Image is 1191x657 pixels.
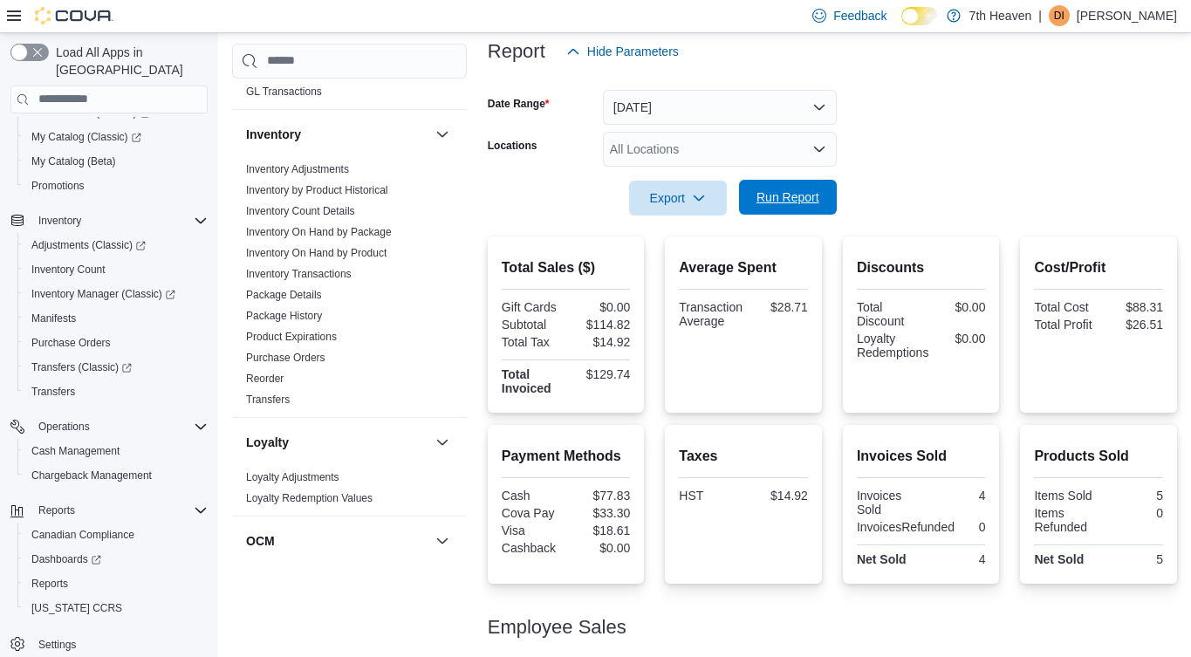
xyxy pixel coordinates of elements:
span: Package History [246,309,322,323]
div: $77.83 [570,489,631,503]
a: Package History [246,310,322,322]
span: Inventory On Hand by Product [246,246,387,260]
button: Inventory [246,126,428,143]
img: Cova [35,7,113,24]
div: Cashback [502,541,563,555]
div: InvoicesRefunded [857,520,955,534]
span: Reorder [246,372,284,386]
label: Date Range [488,97,550,111]
a: Adjustments (Classic) [17,233,215,257]
span: My Catalog (Classic) [24,127,208,147]
a: Transfers [24,381,82,402]
div: $0.00 [925,300,986,314]
div: Total Discount [857,300,918,328]
h3: Inventory [246,126,301,143]
span: My Catalog (Beta) [31,154,116,168]
div: Loyalty Redemptions [857,332,929,359]
a: Dashboards [17,547,215,571]
span: Inventory On Hand by Package [246,225,392,239]
a: Dashboards [24,549,108,570]
a: Settings [31,634,83,655]
div: $88.31 [1102,300,1163,314]
a: Inventory Count [24,259,113,280]
button: My Catalog (Beta) [17,149,215,174]
button: OCM [246,532,428,550]
a: Inventory Manager (Classic) [24,284,182,305]
div: Total Tax [502,335,563,349]
span: Operations [31,416,208,437]
span: Dashboards [24,549,208,570]
span: Inventory Adjustments [246,162,349,176]
span: Loyalty Adjustments [246,470,339,484]
p: [PERSON_NAME] [1077,5,1177,26]
span: Purchase Orders [24,332,208,353]
div: Finance [232,60,467,109]
div: Total Cost [1034,300,1095,314]
span: Canadian Compliance [24,524,208,545]
span: Hide Parameters [587,43,679,60]
div: $26.51 [1102,318,1163,332]
span: Inventory [31,210,208,231]
a: Package Details [246,289,322,301]
a: Inventory On Hand by Package [246,226,392,238]
a: Loyalty Redemption Values [246,492,373,504]
button: Promotions [17,174,215,198]
a: Canadian Compliance [24,524,141,545]
a: Purchase Orders [24,332,118,353]
div: 0 [1102,506,1163,520]
div: 0 [962,520,985,534]
span: Reports [31,577,68,591]
h3: OCM [246,532,275,550]
div: Gift Cards [502,300,563,314]
button: Purchase Orders [17,331,215,355]
h2: Taxes [679,446,808,467]
div: Inventory [232,159,467,417]
a: Manifests [24,308,83,329]
span: Chargeback Management [24,465,208,486]
button: Operations [31,416,97,437]
div: $129.74 [570,367,631,381]
h2: Invoices Sold [857,446,986,467]
a: [US_STATE] CCRS [24,598,129,619]
span: Reports [38,503,75,517]
a: Inventory by Product Historical [246,184,388,196]
a: OCM Weekly Inventory [246,570,353,582]
button: Open list of options [812,142,826,156]
span: Canadian Compliance [31,528,134,542]
div: HST [679,489,740,503]
button: [DATE] [603,90,837,125]
a: Purchase Orders [246,352,325,364]
button: Operations [3,414,215,439]
span: [US_STATE] CCRS [31,601,122,615]
span: Adjustments (Classic) [24,235,208,256]
span: Transfers (Classic) [31,360,132,374]
a: Inventory Manager (Classic) [17,282,215,306]
span: Transfers (Classic) [24,357,208,378]
button: Canadian Compliance [17,523,215,547]
a: Loyalty Adjustments [246,471,339,483]
a: Reports [24,573,75,594]
button: Inventory [432,124,453,145]
h2: Products Sold [1034,446,1163,467]
div: $0.00 [935,332,985,346]
span: Feedback [833,7,886,24]
a: Reorder [246,373,284,385]
span: Transfers [24,381,208,402]
a: Product Expirations [246,331,337,343]
span: Cash Management [31,444,120,458]
button: Hide Parameters [559,34,686,69]
button: Transfers [17,380,215,404]
div: $0.00 [570,300,631,314]
div: $114.82 [570,318,631,332]
div: $0.00 [570,541,631,555]
span: Reports [31,500,208,521]
a: Inventory On Hand by Product [246,247,387,259]
span: Inventory Count Details [246,204,355,218]
div: $33.30 [570,506,631,520]
a: Transfers [246,394,290,406]
button: OCM [432,530,453,551]
span: Washington CCRS [24,598,208,619]
span: Promotions [31,179,85,193]
a: Cash Management [24,441,127,462]
span: Inventory Manager (Classic) [24,284,208,305]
